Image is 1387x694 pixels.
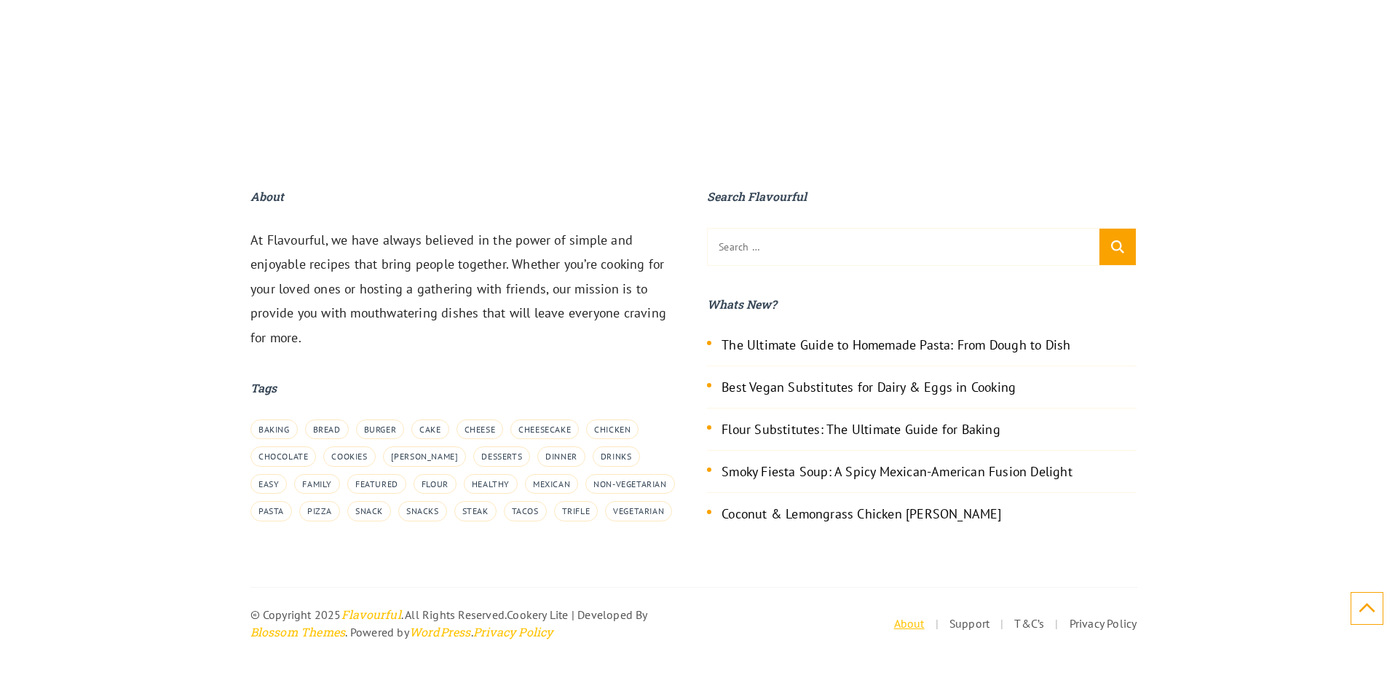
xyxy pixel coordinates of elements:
a: Healthy (6 items) [464,474,518,494]
a: Privacy Policy [1070,616,1137,631]
a: Snack (16 items) [347,501,391,521]
a: About [894,616,925,631]
a: Curry (1 item) [383,446,467,467]
a: Best Vegan Substitutes for Dairy & Eggs in Cooking [722,379,1016,395]
a: flour (1 item) [414,474,457,494]
a: T&C’s [1014,616,1044,631]
a: Easy (1 item) [250,474,287,494]
a: The Ultimate Guide to Homemade Pasta: From Dough to Dish [722,336,1070,353]
a: Drinks (1 item) [593,446,640,467]
h2: Whats New? [707,295,1137,314]
a: Bread (1 item) [305,419,349,440]
a: Cheesecake (1 item) [510,419,579,440]
a: Blossom Themes [250,623,346,641]
a: Pizza (1 item) [299,501,340,521]
h2: Search Flavourful [707,187,1137,206]
h2: Tags [250,379,680,398]
a: Pasta (1 item) [250,501,292,521]
a: Family (1 item) [294,474,340,494]
span: © Copyright 2025 . All Rights Reserved. [250,607,507,622]
a: Desserts (19 items) [473,446,530,467]
a: Featured (14 items) [347,474,406,494]
a: Flavourful [341,606,401,623]
p: At Flavourful, we have always believed in the power of simple and enjoyable recipes that bring pe... [250,228,680,350]
a: Support [949,616,989,631]
a: baking (1 item) [250,419,298,440]
div: Cookery Lite | Developed By . Powered by . [250,606,694,641]
a: Snacks (1 item) [398,501,447,521]
a: Chocolate (6 items) [250,446,316,467]
a: steak (1 item) [454,501,497,521]
a: Dinner (12 items) [537,446,585,467]
a: Coconut & Lemongrass Chicken [PERSON_NAME] [722,505,1001,522]
a: Flour Substitutes: The Ultimate Guide for Baking [722,421,1000,438]
a: Non-Vegetarian (2 items) [585,474,674,494]
a: Smoky Fiesta Soup: A Spicy Mexican-American Fusion Delight [722,463,1072,480]
a: Chicken (1 item) [586,419,639,440]
a: Cookies (1 item) [323,446,375,467]
a: Vegetarian (9 items) [605,501,672,521]
input: Search [1099,229,1136,265]
a: Cake (4 items) [411,419,448,440]
a: Tacos (2 items) [504,501,547,521]
a: WordPress [409,623,471,641]
a: Privacy Policy [473,623,553,641]
a: Trifle (1 item) [554,501,598,521]
h2: About [250,187,680,206]
a: Mexican (2 items) [525,474,578,494]
a: Cheese (7 items) [457,419,504,440]
a: Burger (1 item) [356,419,405,440]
